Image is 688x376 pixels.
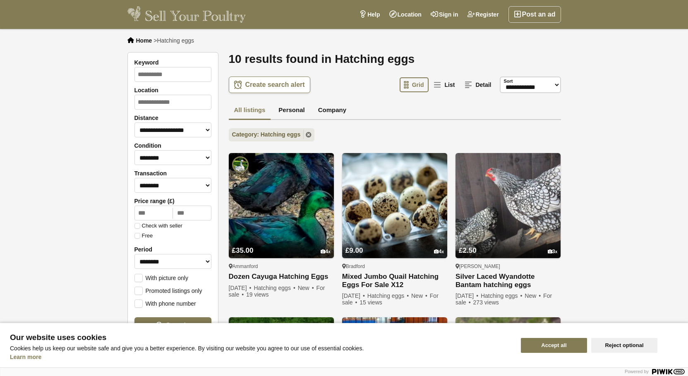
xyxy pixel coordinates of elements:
span: [DATE] [229,285,252,291]
img: Mixed Jumbo Quail Hatching Eggs For Sale X12 [342,153,447,258]
a: Help [355,6,384,23]
span: Our website uses cookies [10,333,511,342]
span: New [298,285,315,291]
a: Personal [273,101,310,120]
img: Wernolau Warrens [232,156,249,173]
span: Hatching eggs [254,285,296,291]
div: Bradford [342,263,447,270]
label: Check with seller [134,223,182,229]
li: > [153,37,194,44]
label: Free [134,233,153,239]
span: [DATE] [342,292,366,299]
h1: 10 results found in Hatching eggs [229,52,561,66]
a: £2.50 3 [455,231,561,258]
a: Home [136,37,152,44]
label: Promoted listings only [134,287,202,294]
a: £35.00 4 [229,231,334,258]
a: Category: Hatching eggs [229,128,315,141]
a: Register [463,6,503,23]
a: Grid [400,77,429,92]
label: With picture only [134,274,188,281]
div: 4 [434,249,444,255]
span: Search [166,321,188,329]
a: All listings [229,101,271,120]
a: Post an ad [508,6,561,23]
label: Distance [134,115,211,121]
a: Company [313,101,352,120]
span: New [525,292,542,299]
span: [DATE] [455,292,479,299]
span: Detail [475,81,491,88]
span: 273 views [473,299,499,306]
span: Create search alert [245,81,305,89]
a: Location [385,6,426,23]
span: Hatching eggs [367,292,410,299]
span: £9.00 [345,247,363,254]
a: Sign in [426,6,463,23]
span: £2.50 [459,247,477,254]
label: Price range (£) [134,198,211,204]
a: Create search alert [229,77,310,93]
span: For sale [229,285,325,298]
span: For sale [455,292,552,306]
div: 3 [548,249,558,255]
a: Detail [460,77,496,92]
img: Dozen Cayuga Hatching Eggs [229,153,334,258]
label: Condition [134,142,211,149]
label: Transaction [134,170,211,177]
a: Dozen Cayuga Hatching Eggs [229,273,334,281]
p: Cookies help us keep our website safe and give you a better experience. By visiting our website y... [10,345,511,352]
span: Powered by [625,369,649,374]
button: Accept all [521,338,587,353]
span: 15 views [360,299,382,306]
div: Ammanford [229,263,334,270]
span: 19 views [246,291,268,298]
div: [PERSON_NAME] [455,263,561,270]
button: Reject optional [591,338,657,353]
span: For sale [342,292,439,306]
button: Search [134,317,211,334]
label: Period [134,246,211,253]
a: List [429,77,460,92]
span: Hatching eggs [481,292,523,299]
label: Sort [504,78,513,85]
span: New [411,292,428,299]
img: Silver Laced Wyandotte Bantam hatching eggs [455,153,561,258]
a: Silver Laced Wyandotte Bantam hatching eggs [455,273,561,289]
span: Grid [412,81,424,88]
a: £9.00 4 [342,231,447,258]
img: Sell Your Poultry [127,6,246,23]
label: With phone number [134,299,196,307]
label: Keyword [134,59,211,66]
a: Mixed Jumbo Quail Hatching Eggs For Sale X12 [342,273,447,289]
span: List [444,81,455,88]
span: Hatching eggs [157,37,194,44]
a: Learn more [10,354,41,360]
label: Location [134,87,211,93]
div: 4 [321,249,331,255]
span: £35.00 [232,247,254,254]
